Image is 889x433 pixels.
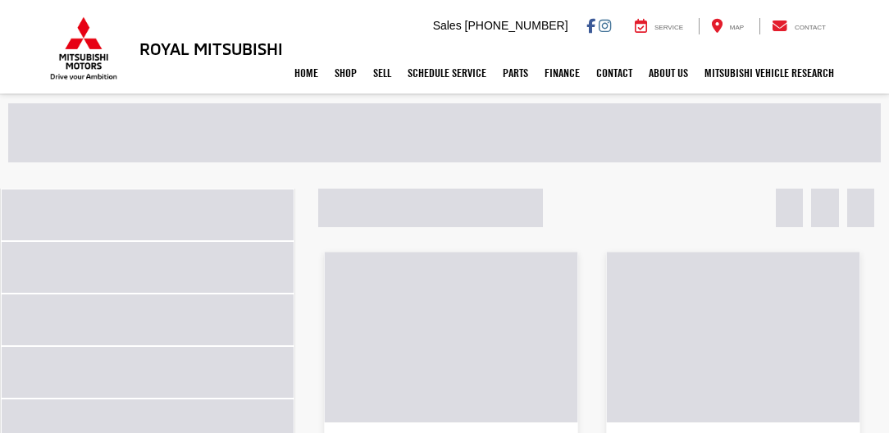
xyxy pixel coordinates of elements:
a: Service [622,18,695,34]
a: About Us [641,52,696,93]
a: Contact [759,18,838,34]
a: Mitsubishi Vehicle Research [696,52,842,93]
a: Instagram: Click to visit our Instagram page [599,19,611,32]
a: Finance [536,52,588,93]
a: Facebook: Click to visit our Facebook page [586,19,595,32]
img: Mitsubishi [47,16,121,80]
h3: Royal Mitsubishi [139,39,283,57]
span: Sales [433,19,462,32]
span: Service [654,24,683,31]
a: Schedule Service: Opens in a new tab [399,52,495,93]
span: Map [730,24,744,31]
a: Contact [588,52,641,93]
a: Parts: Opens in a new tab [495,52,536,93]
a: Map [699,18,756,34]
a: Home [286,52,326,93]
a: Shop [326,52,365,93]
span: Contact [795,24,826,31]
span: [PHONE_NUMBER] [465,19,568,32]
a: Sell [365,52,399,93]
